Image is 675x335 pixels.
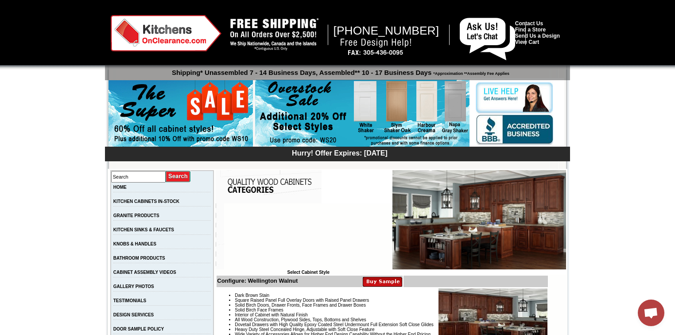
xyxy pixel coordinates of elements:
a: GALLERY PHOTOS [113,284,154,289]
b: Select Cabinet Style [287,270,330,275]
span: *Approximation **Assembly Fee Applies [431,69,509,76]
iframe: Browser incompatible [224,203,392,270]
span: Solid Birch Face Frames [235,308,283,312]
span: Dark Brown Stain [235,293,269,298]
a: GRANITE PRODUCTS [113,213,159,218]
a: KITCHEN CABINETS IN-STOCK [113,199,179,204]
span: All Wood Construction, Plywood Sides, Tops, Bottoms and Shelves [235,317,366,322]
b: Configure: Wellington Walnut [217,277,298,284]
a: KNOBS & HANDLES [113,242,156,246]
a: Find a Store [515,27,546,33]
a: Send Us a Design [515,33,560,39]
span: [PHONE_NUMBER] [334,24,439,37]
span: Dovetail Drawers with High Quality Epoxy Coated Steel Undermount Full Extension Soft Close Glides [235,322,434,327]
a: CABINET ASSEMBLY VIDEOS [113,270,176,275]
img: Kitchens on Clearance Logo [111,15,221,51]
a: KITCHEN SINKS & FAUCETS [113,227,174,232]
a: Open chat [638,300,664,326]
a: DOOR SAMPLE POLICY [113,327,164,331]
a: BATHROOM PRODUCTS [113,256,165,261]
span: Square Raised Panel Full Overlay Doors with Raised Panel Drawers [235,298,369,303]
span: Heavy Duty Steel Concealed Hinge, Adjustable with Soft Close Feature [235,327,374,332]
span: Interior of Cabinet with Natural Finish [235,312,308,317]
p: Shipping* Unassembled 7 - 14 Business Days, Assembled** 10 - 17 Business Days [109,65,570,76]
a: TESTIMONIALS [113,298,146,303]
a: DESIGN SERVICES [113,312,154,317]
div: Hurry! Offer Expires: [DATE] [109,148,570,157]
a: Contact Us [515,20,543,27]
input: Submit [166,171,191,183]
a: View Cart [515,39,539,45]
a: HOME [113,185,127,190]
span: Solid Birch Doors, Drawer Fronts, Face Frames and Drawer Boxes [235,303,366,308]
img: Wellington Walnut [392,170,566,269]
